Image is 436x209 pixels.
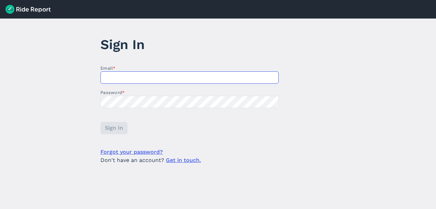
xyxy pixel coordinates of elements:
[100,148,163,156] a: Forgot your password?
[100,156,201,164] span: Don't have an account?
[100,122,128,134] button: Sign In
[5,5,51,14] img: Ride Report
[166,157,201,163] a: Get in touch.
[100,35,279,54] h1: Sign In
[105,124,123,132] span: Sign In
[100,89,279,96] label: Password
[100,65,279,71] label: Email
